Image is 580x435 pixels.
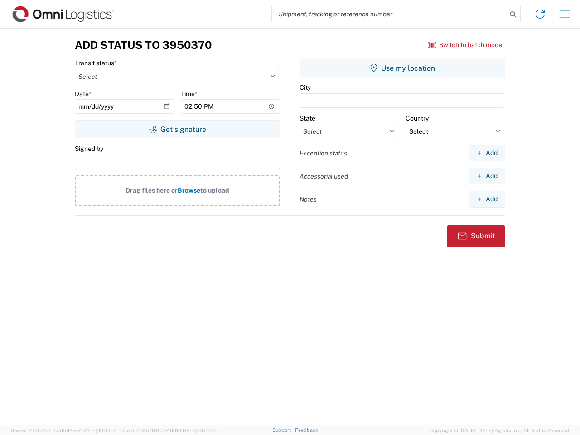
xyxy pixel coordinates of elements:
[75,90,92,98] label: Date
[300,195,317,203] label: Notes
[469,191,505,208] button: Add
[121,428,217,433] span: Client: 2025.18.0-7346316
[11,428,116,433] span: Server: 2025.18.0-daa1fe12ee7
[126,187,178,194] span: Drag files here or
[181,90,198,98] label: Time
[300,59,505,77] button: Use my location
[300,83,311,92] label: City
[181,428,217,433] span: [DATE] 08:10:16
[75,145,103,153] label: Signed by
[447,225,505,247] button: Submit
[75,39,212,52] h3: Add Status to 3950370
[200,187,229,194] span: to upload
[295,427,318,433] a: Feedback
[272,5,507,23] input: Shipment, tracking or reference number
[300,114,315,122] label: State
[75,120,280,138] button: Get signature
[75,59,117,67] label: Transit status
[300,172,348,180] label: Accessorial used
[272,427,295,433] a: Support
[300,149,347,157] label: Exception status
[406,114,429,122] label: Country
[81,428,116,433] span: [DATE] 10:04:51
[430,426,569,435] span: Copyright © [DATE]-[DATE] Agistix Inc., All Rights Reserved
[178,187,200,194] span: Browse
[469,145,505,161] button: Add
[428,38,502,53] button: Switch to batch mode
[469,168,505,184] button: Add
